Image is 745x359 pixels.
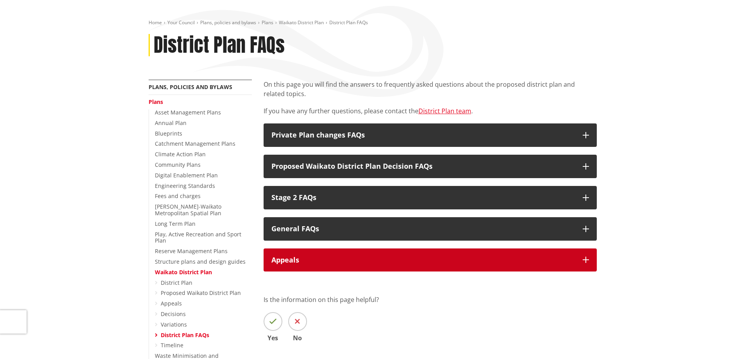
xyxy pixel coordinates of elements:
[155,192,201,200] a: Fees and charges
[161,321,187,328] a: Variations
[155,119,187,127] a: Annual Plan
[288,335,307,341] span: No
[149,19,162,26] a: Home
[271,163,575,170] h3: Proposed Waikato District Plan Decision FAQs
[161,300,182,307] a: Appeals
[264,106,597,116] p: If you have any further questions, please contact the .
[155,150,206,158] a: Climate Action Plan
[155,109,221,116] a: Asset Management Plans
[155,130,182,137] a: Blueprints
[155,258,246,265] a: Structure plans and design guides
[279,19,324,26] a: Waikato District Plan
[200,19,256,26] a: Plans, policies and bylaws
[155,230,241,245] a: Play, Active Recreation and Sport Plan
[264,186,597,209] button: Stage 2 FAQs
[329,19,368,26] span: District Plan FAQs
[155,171,218,179] a: Digital Enablement Plan
[161,289,241,296] a: Proposed Waikato District Plan
[271,194,575,202] h3: Stage 2 FAQs
[154,34,285,57] h1: District Plan FAQs
[264,123,597,147] button: Private Plan changes FAQs
[149,98,163,105] a: Plans
[264,155,597,178] button: Proposed Waikato District Plan Decision FAQs
[155,161,201,168] a: Community Plans
[155,140,235,147] a: Catchment Management Plans
[264,217,597,241] button: General FAQs
[271,256,575,264] div: Appeals
[155,220,196,227] a: Long Term Plan
[161,279,192,286] a: District Plan
[271,224,319,233] span: General FAQs
[264,248,597,272] button: Appeals
[155,203,221,217] a: [PERSON_NAME]-Waikato Metropolitan Spatial Plan
[264,335,282,341] span: Yes
[155,182,215,189] a: Engineering Standards
[149,83,232,91] a: Plans, policies and bylaws
[167,19,195,26] a: Your Council
[264,295,597,304] p: Is the information on this page helpful?
[264,80,597,98] p: On this page you will find the answers to frequently asked questions about the proposed district ...
[271,131,575,139] h3: Private Plan changes FAQs
[155,247,228,255] a: Reserve Management Plans
[161,341,183,349] a: Timeline
[418,107,471,115] a: District Plan team
[155,268,212,276] a: Waikato District Plan
[709,326,737,354] iframe: Messenger Launcher
[262,19,273,26] a: Plans
[161,310,186,318] a: Decisions
[161,331,209,339] a: District Plan FAQs
[149,20,597,26] nav: breadcrumb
